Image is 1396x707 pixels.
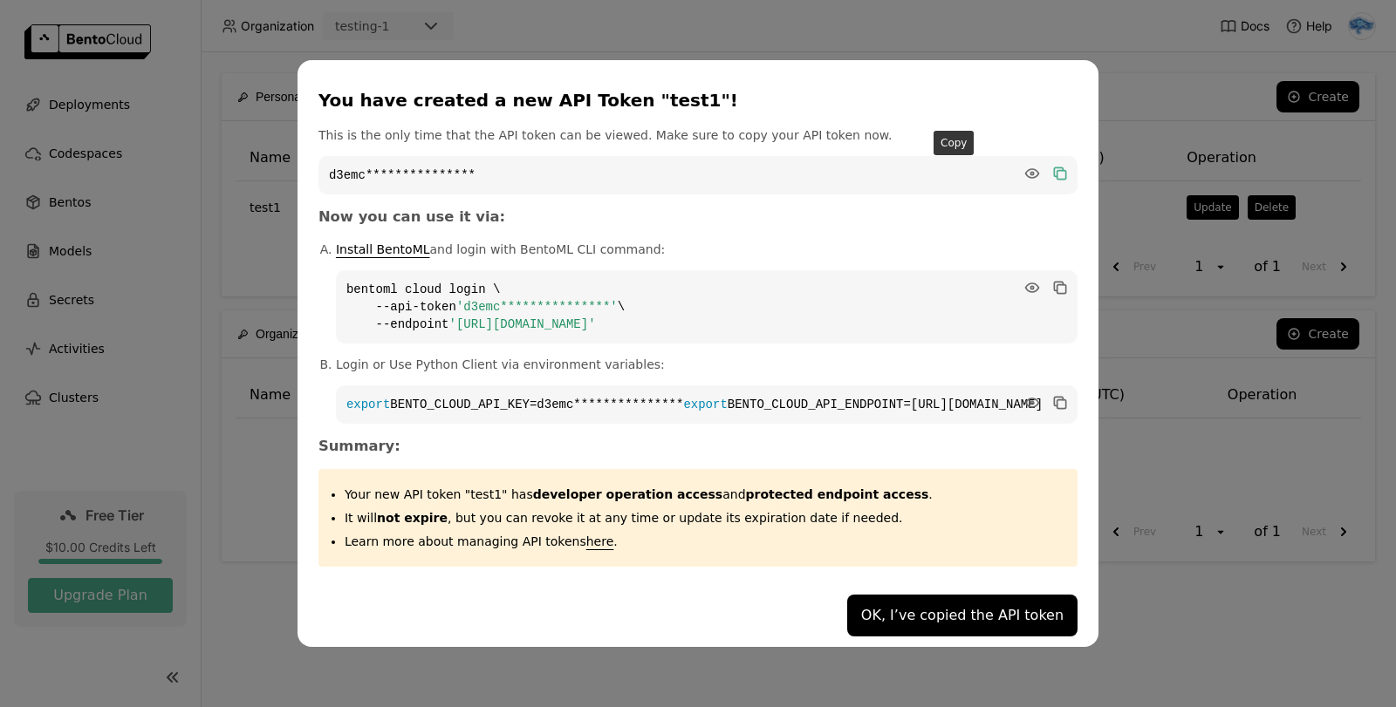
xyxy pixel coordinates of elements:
[318,88,1071,112] div: You have created a new API Token "test1"!
[586,534,614,548] a: here
[533,487,929,501] span: and
[298,60,1098,648] div: dialog
[336,385,1078,424] code: BENTO_CLOUD_API_KEY=d3emc*************** BENTO_CLOUD_API_ENDPOINT=[URL][DOMAIN_NAME]
[336,270,1078,343] code: bentoml cloud login \ --api-token \ --endpoint
[318,126,1078,144] p: This is the only time that the API token can be viewed. Make sure to copy your API token now.
[318,208,1078,226] h3: Now you can use it via:
[847,595,1078,636] button: OK, I’ve copied the API token
[377,511,448,525] strong: not expire
[533,487,723,501] strong: developer operation access
[683,398,727,411] span: export
[346,398,390,411] span: export
[934,131,974,155] div: Copy
[746,487,929,501] strong: protected endpoint access
[336,356,1078,373] p: Login or Use Python Client via environment variables:
[318,438,1078,455] h3: Summary:
[345,533,1064,550] p: Learn more about managing API tokens .
[336,241,1078,258] p: and login with BentoML CLI command:
[345,509,1064,527] p: It will , but you can revoke it at any time or update its expiration date if needed.
[449,317,596,331] span: '[URL][DOMAIN_NAME]'
[336,242,430,256] a: Install BentoML
[345,486,1064,503] p: Your new API token "test1" has .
